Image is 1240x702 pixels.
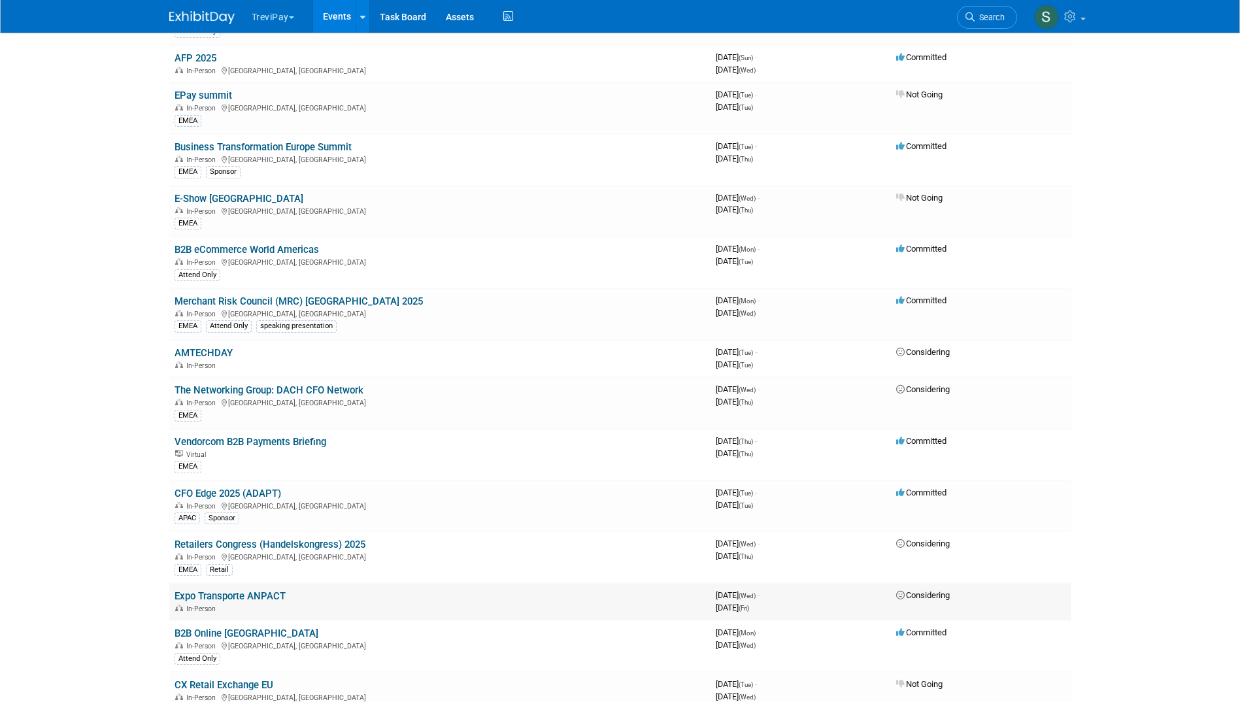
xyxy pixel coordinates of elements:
[716,679,757,689] span: [DATE]
[175,512,200,524] div: APAC
[175,193,303,205] a: E-Show [GEOGRAPHIC_DATA]
[755,347,757,357] span: -
[739,143,753,150] span: (Tue)
[755,52,757,62] span: -
[175,640,705,650] div: [GEOGRAPHIC_DATA], [GEOGRAPHIC_DATA]
[256,320,337,332] div: speaking presentation
[739,67,756,74] span: (Wed)
[206,564,233,576] div: Retail
[739,310,756,317] span: (Wed)
[716,141,757,151] span: [DATE]
[896,679,943,689] span: Not Going
[716,539,760,548] span: [DATE]
[186,361,220,370] span: In-Person
[175,399,183,405] img: In-Person Event
[1034,5,1059,29] img: Santiago de la Lama
[716,627,760,637] span: [DATE]
[175,564,201,576] div: EMEA
[175,590,286,602] a: Expo Transporte ANPACT
[186,605,220,613] span: In-Person
[716,244,760,254] span: [DATE]
[896,436,947,446] span: Committed
[739,195,756,202] span: (Wed)
[175,653,220,665] div: Attend Only
[716,347,757,357] span: [DATE]
[755,90,757,99] span: -
[175,502,183,509] img: In-Person Event
[975,12,1005,22] span: Search
[175,218,201,229] div: EMEA
[716,397,753,407] span: [DATE]
[755,488,757,497] span: -
[175,320,201,332] div: EMEA
[716,90,757,99] span: [DATE]
[755,436,757,446] span: -
[758,295,760,305] span: -
[175,90,232,101] a: EPay summit
[716,500,753,510] span: [DATE]
[186,450,210,459] span: Virtual
[758,539,760,548] span: -
[896,488,947,497] span: Committed
[175,410,201,422] div: EMEA
[896,347,950,357] span: Considering
[206,166,241,178] div: Sponsor
[175,347,233,359] a: AMTECHDAY
[716,384,760,394] span: [DATE]
[716,205,753,214] span: [DATE]
[758,627,760,637] span: -
[739,246,756,253] span: (Mon)
[739,490,753,497] span: (Tue)
[758,193,760,203] span: -
[716,590,760,600] span: [DATE]
[896,384,950,394] span: Considering
[716,256,753,266] span: [DATE]
[175,65,705,75] div: [GEOGRAPHIC_DATA], [GEOGRAPHIC_DATA]
[175,256,705,267] div: [GEOGRAPHIC_DATA], [GEOGRAPHIC_DATA]
[186,642,220,650] span: In-Person
[739,541,756,548] span: (Wed)
[739,592,756,599] span: (Wed)
[175,308,705,318] div: [GEOGRAPHIC_DATA], [GEOGRAPHIC_DATA]
[739,54,753,61] span: (Sun)
[186,258,220,267] span: In-Person
[758,384,760,394] span: -
[739,386,756,393] span: (Wed)
[739,156,753,163] span: (Thu)
[175,310,183,316] img: In-Person Event
[716,193,760,203] span: [DATE]
[175,361,183,368] img: In-Person Event
[755,679,757,689] span: -
[716,308,756,318] span: [DATE]
[186,207,220,216] span: In-Person
[175,154,705,164] div: [GEOGRAPHIC_DATA], [GEOGRAPHIC_DATA]
[739,642,756,649] span: (Wed)
[175,141,352,153] a: Business Transformation Europe Summit
[175,166,201,178] div: EMEA
[739,629,756,637] span: (Mon)
[175,461,201,473] div: EMEA
[758,244,760,254] span: -
[716,154,753,163] span: [DATE]
[716,102,753,112] span: [DATE]
[175,205,705,216] div: [GEOGRAPHIC_DATA], [GEOGRAPHIC_DATA]
[896,590,950,600] span: Considering
[175,500,705,510] div: [GEOGRAPHIC_DATA], [GEOGRAPHIC_DATA]
[716,692,756,701] span: [DATE]
[716,640,756,650] span: [DATE]
[175,605,183,611] img: In-Person Event
[739,694,756,701] span: (Wed)
[175,450,183,457] img: Virtual Event
[739,605,749,612] span: (Fri)
[716,551,753,561] span: [DATE]
[175,102,705,112] div: [GEOGRAPHIC_DATA], [GEOGRAPHIC_DATA]
[739,92,753,99] span: (Tue)
[739,399,753,406] span: (Thu)
[739,553,753,560] span: (Thu)
[739,502,753,509] span: (Tue)
[205,512,239,524] div: Sponsor
[175,104,183,110] img: In-Person Event
[896,141,947,151] span: Committed
[175,397,705,407] div: [GEOGRAPHIC_DATA], [GEOGRAPHIC_DATA]
[716,488,757,497] span: [DATE]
